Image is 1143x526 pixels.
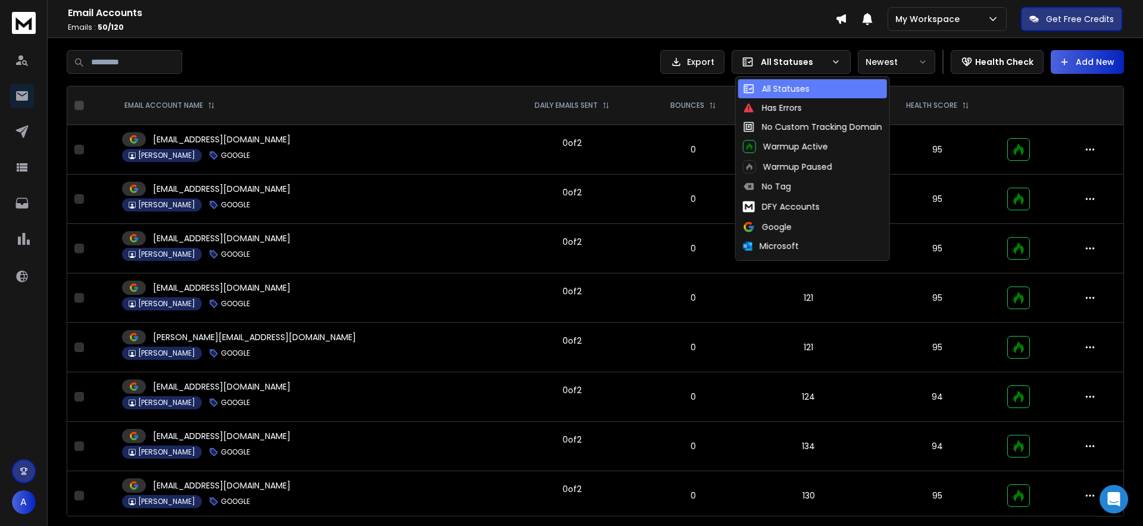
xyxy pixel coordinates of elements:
p: [PERSON_NAME] [138,398,195,407]
div: Open Intercom Messenger [1100,485,1128,513]
td: 95 [875,125,1000,175]
p: [EMAIL_ADDRESS][DOMAIN_NAME] [153,430,291,442]
p: 0 [651,292,735,304]
img: logo [12,12,36,34]
p: [EMAIL_ADDRESS][DOMAIN_NAME] [153,232,291,244]
p: 0 [651,242,735,254]
p: 0 [651,490,735,502]
td: 94 [875,372,1000,422]
button: A [12,490,36,514]
td: 124 [742,372,875,422]
div: Warmup Paused [743,160,832,173]
div: DFY Accounts [743,200,820,214]
p: Health Check [975,56,1033,68]
div: No Tag [743,180,791,192]
div: Google [743,221,792,233]
span: 50 / 120 [98,22,124,32]
div: 0 of 2 [563,285,582,297]
td: 130 [742,471,875,521]
p: [EMAIL_ADDRESS][DOMAIN_NAME] [153,133,291,145]
td: 95 [875,224,1000,273]
p: GOOGLE [221,497,250,506]
p: [PERSON_NAME][EMAIL_ADDRESS][DOMAIN_NAME] [153,331,356,343]
button: Export [660,50,724,74]
p: 0 [651,391,735,403]
div: No Custom Tracking Domain [743,121,882,133]
div: 0 of 2 [563,434,582,446]
p: GOOGLE [221,299,250,309]
div: EMAIL ACCOUNT NAME [124,101,215,110]
button: Health Check [951,50,1044,74]
button: Add New [1051,50,1124,74]
p: Emails : [68,23,835,32]
td: 95 [875,175,1000,224]
p: DAILY EMAILS SENT [535,101,598,110]
p: GOOGLE [221,250,250,259]
p: Get Free Credits [1046,13,1114,25]
p: [EMAIL_ADDRESS][DOMAIN_NAME] [153,282,291,294]
p: [PERSON_NAME] [138,299,195,309]
p: [PERSON_NAME] [138,348,195,358]
p: [PERSON_NAME] [138,497,195,506]
p: [PERSON_NAME] [138,447,195,457]
p: [PERSON_NAME] [138,151,195,160]
p: My Workspace [895,13,964,25]
p: [EMAIL_ADDRESS][DOMAIN_NAME] [153,381,291,393]
p: [PERSON_NAME] [138,200,195,210]
p: All Statuses [761,56,826,68]
p: BOUNCES [670,101,704,110]
div: Has Errors [743,102,802,114]
div: Microsoft [743,240,799,252]
div: 0 of 2 [563,483,582,495]
p: GOOGLE [221,200,250,210]
div: 0 of 2 [563,186,582,198]
button: Newest [858,50,935,74]
div: 0 of 2 [563,137,582,149]
p: [EMAIL_ADDRESS][DOMAIN_NAME] [153,480,291,491]
td: 121 [742,273,875,323]
button: Get Free Credits [1021,7,1122,31]
td: 95 [875,471,1000,521]
p: 0 [651,440,735,452]
p: [PERSON_NAME] [138,250,195,259]
td: 95 [875,273,1000,323]
div: All Statuses [743,83,810,95]
p: GOOGLE [221,398,250,407]
p: GOOGLE [221,348,250,358]
p: HEALTH SCORE [906,101,957,110]
h1: Email Accounts [68,6,835,20]
p: 0 [651,193,735,205]
p: GOOGLE [221,447,250,457]
td: 95 [875,323,1000,372]
div: 0 of 2 [563,384,582,396]
div: 0 of 2 [563,236,582,248]
p: GOOGLE [221,151,250,160]
td: 134 [742,422,875,471]
td: 121 [742,323,875,372]
p: [EMAIL_ADDRESS][DOMAIN_NAME] [153,183,291,195]
p: 0 [651,144,735,155]
div: 0 of 2 [563,335,582,347]
div: Warmup Active [743,140,828,153]
td: 94 [875,422,1000,471]
p: 0 [651,341,735,353]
